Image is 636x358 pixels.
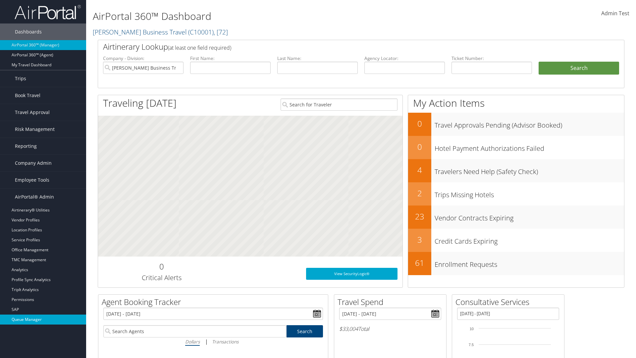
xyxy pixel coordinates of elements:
h2: 0 [408,118,431,129]
span: (at least one field required) [168,44,231,51]
a: Search [287,325,323,337]
span: , [ 72 ] [214,28,228,36]
h2: 4 [408,164,431,176]
h1: My Action Items [408,96,624,110]
a: Admin Test [601,3,629,24]
h2: 2 [408,188,431,199]
h1: Traveling [DATE] [103,96,177,110]
img: airportal-logo.png [15,4,81,20]
i: Dollars [185,338,200,345]
button: Search [539,62,619,75]
h2: Travel Spend [338,296,446,308]
label: Last Name: [277,55,358,62]
span: ( C10001 ) [188,28,214,36]
h2: Airtinerary Lookup [103,41,575,52]
span: Admin Test [601,10,629,17]
h1: AirPortal 360™ Dashboard [93,9,450,23]
span: Travel Approval [15,104,50,121]
h2: 61 [408,257,431,268]
tspan: 10 [470,327,474,331]
h2: Agent Booking Tracker [102,296,328,308]
span: Book Travel [15,87,40,104]
h3: Hotel Payment Authorizations Failed [435,141,624,153]
span: Company Admin [15,155,52,171]
a: 61Enrollment Requests [408,252,624,275]
h2: Consultative Services [455,296,564,308]
div: | [103,337,323,346]
h3: Critical Alerts [103,273,220,282]
i: Transactions [212,338,238,345]
h2: 23 [408,211,431,222]
label: Company - Division: [103,55,184,62]
span: Reporting [15,138,37,154]
label: Agency Locator: [364,55,445,62]
h6: Total [339,325,441,332]
h2: 3 [408,234,431,245]
span: Employee Tools [15,172,49,188]
a: 23Vendor Contracts Expiring [408,206,624,229]
a: [PERSON_NAME] Business Travel [93,28,228,36]
tspan: 7.5 [469,343,474,347]
span: Dashboards [15,24,42,40]
h3: Travel Approvals Pending (Advisor Booked) [435,117,624,130]
a: 2Trips Missing Hotels [408,182,624,206]
h3: Travelers Need Help (Safety Check) [435,164,624,176]
h2: 0 [408,141,431,152]
a: 0Travel Approvals Pending (Advisor Booked) [408,113,624,136]
a: View SecurityLogic® [306,268,397,280]
h3: Enrollment Requests [435,257,624,269]
h2: 0 [103,261,220,272]
h3: Vendor Contracts Expiring [435,210,624,223]
span: $33,004 [339,325,358,332]
span: Trips [15,70,26,87]
h3: Trips Missing Hotels [435,187,624,200]
a: 3Credit Cards Expiring [408,229,624,252]
h3: Credit Cards Expiring [435,233,624,246]
label: First Name: [190,55,271,62]
input: Search Agents [103,325,286,337]
input: Search for Traveler [281,98,397,111]
span: Risk Management [15,121,55,138]
a: 4Travelers Need Help (Safety Check) [408,159,624,182]
a: 0Hotel Payment Authorizations Failed [408,136,624,159]
label: Ticket Number: [451,55,532,62]
span: AirPortal® Admin [15,189,54,205]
